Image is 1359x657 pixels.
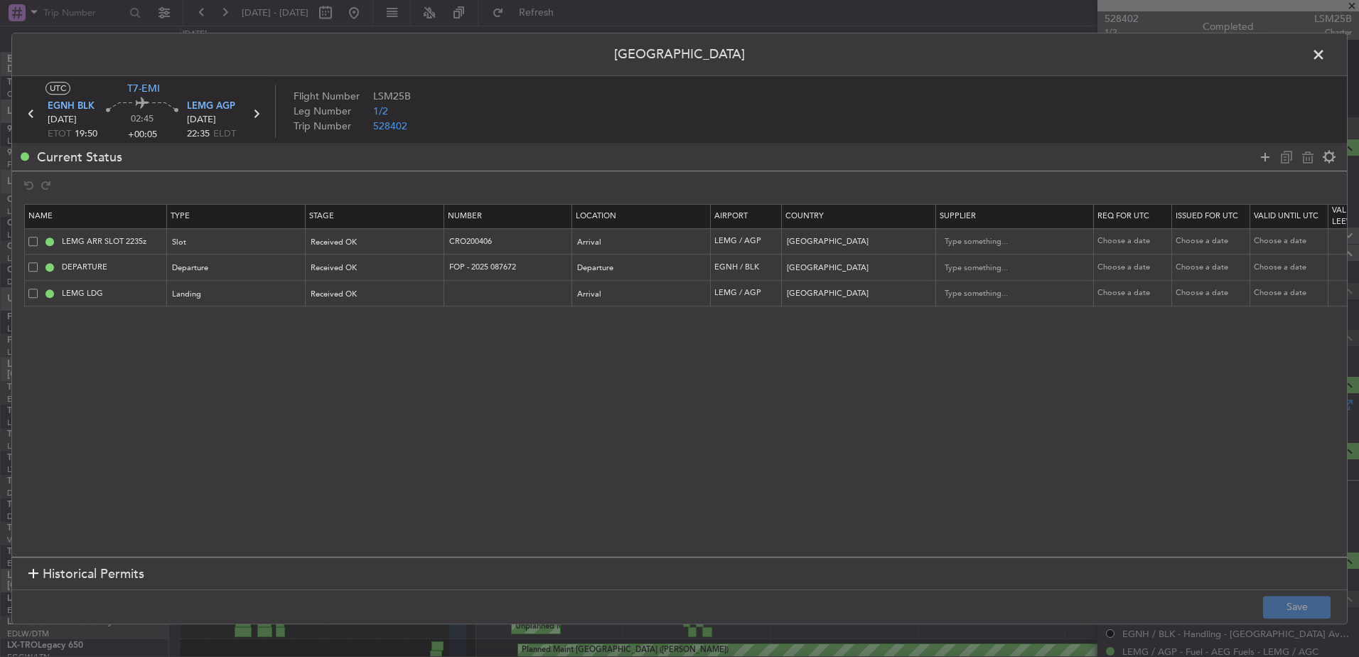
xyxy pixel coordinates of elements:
[1176,210,1238,221] span: Issued For Utc
[1176,236,1250,248] div: Choose a date
[1176,262,1250,274] div: Choose a date
[1097,262,1171,274] div: Choose a date
[1254,210,1318,221] span: Valid Until Utc
[1254,288,1328,300] div: Choose a date
[1097,236,1171,248] div: Choose a date
[1254,236,1328,248] div: Choose a date
[12,33,1347,76] header: [GEOGRAPHIC_DATA]
[1176,288,1250,300] div: Choose a date
[1097,210,1149,221] span: Req For Utc
[1254,262,1328,274] div: Choose a date
[1097,288,1171,300] div: Choose a date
